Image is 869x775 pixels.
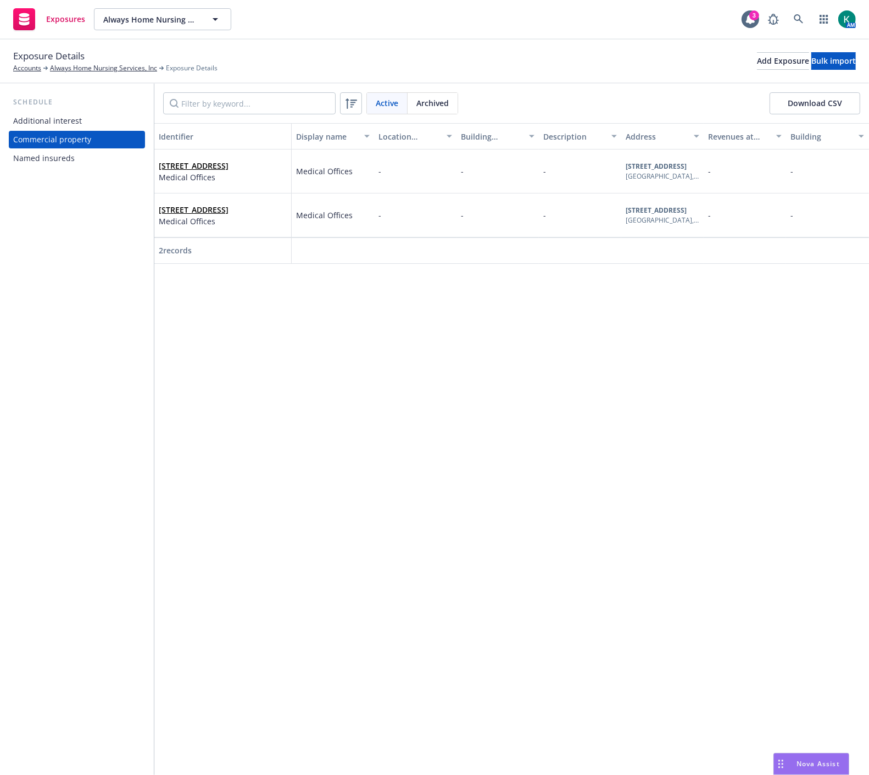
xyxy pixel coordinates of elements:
button: Description [539,123,621,150]
a: Additional interest [9,112,145,130]
span: - [708,210,711,220]
div: Location number [378,131,440,142]
div: Commercial property [13,131,91,148]
img: photo [838,10,856,28]
span: Active [376,97,398,109]
span: - [461,210,464,220]
button: Bulk import [811,52,856,70]
span: Exposure Details [166,63,218,73]
a: Always Home Nursing Services, Inc [50,63,157,73]
button: Identifier [154,123,292,150]
span: Archived [416,97,449,109]
span: - [378,210,381,220]
span: - [543,210,546,220]
span: Medical Offices [159,215,229,227]
div: Address [626,131,687,142]
button: Revenues at location [704,123,786,150]
div: Add Exposure [757,53,809,69]
a: [STREET_ADDRESS] [159,204,229,215]
span: Medical Offices [296,165,353,177]
span: - [790,210,793,220]
div: Identifier [159,131,287,142]
span: - [461,166,464,176]
button: Add Exposure [757,52,809,70]
button: Always Home Nursing Services, Inc [94,8,231,30]
span: 2 records [159,245,192,256]
span: - [708,166,711,176]
span: Medical Offices [159,171,229,183]
b: [STREET_ADDRESS] [626,206,687,215]
div: Named insureds [13,150,75,167]
input: Filter by keyword... [163,92,336,114]
button: Location number [374,123,456,150]
b: [STREET_ADDRESS] [626,162,687,171]
div: Building number [461,131,522,142]
span: - [790,166,793,176]
span: - [378,166,381,176]
div: 3 [749,10,759,20]
div: Description [543,131,605,142]
a: [STREET_ADDRESS] [159,160,229,171]
a: Report a Bug [762,8,784,30]
span: Nova Assist [796,759,840,768]
a: Switch app [813,8,835,30]
div: Bulk import [811,53,856,69]
button: Nova Assist [773,753,849,775]
div: Drag to move [774,754,788,774]
span: Exposures [46,15,85,24]
span: Always Home Nursing Services, Inc [103,14,198,25]
a: Named insureds [9,150,145,167]
a: Accounts [13,63,41,73]
div: [GEOGRAPHIC_DATA] , CA , 95610 [626,171,699,181]
div: Schedule [9,97,145,108]
span: - [543,166,546,176]
div: Additional interest [13,112,82,130]
div: Display name [296,131,358,142]
span: Medical Offices [296,209,353,221]
a: Search [788,8,810,30]
button: Download CSV [770,92,860,114]
div: Revenues at location [708,131,770,142]
button: Display name [292,123,374,150]
a: Exposures [9,4,90,35]
div: [GEOGRAPHIC_DATA] , CA , 95610 [626,215,699,225]
button: Building number [456,123,539,150]
div: Building [790,131,852,142]
button: Address [621,123,704,150]
a: Commercial property [9,131,145,148]
button: Building [786,123,868,150]
span: Exposure Details [13,49,85,63]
